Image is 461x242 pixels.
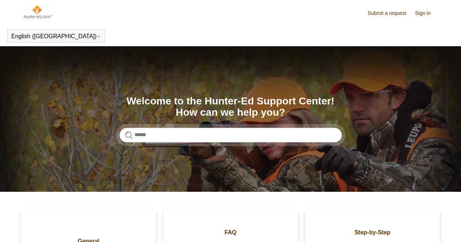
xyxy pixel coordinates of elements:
[414,218,456,237] div: Chat Support
[368,9,414,17] a: Submit a request
[415,9,438,17] a: Sign in
[11,33,101,40] button: English ([GEOGRAPHIC_DATA])
[174,228,287,237] span: FAQ
[23,4,52,19] img: Hunter-Ed Help Center home page
[316,228,429,237] span: Step-by-Step
[120,96,342,118] h1: Welcome to the Hunter-Ed Support Center! How can we help you?
[120,128,342,142] input: Search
